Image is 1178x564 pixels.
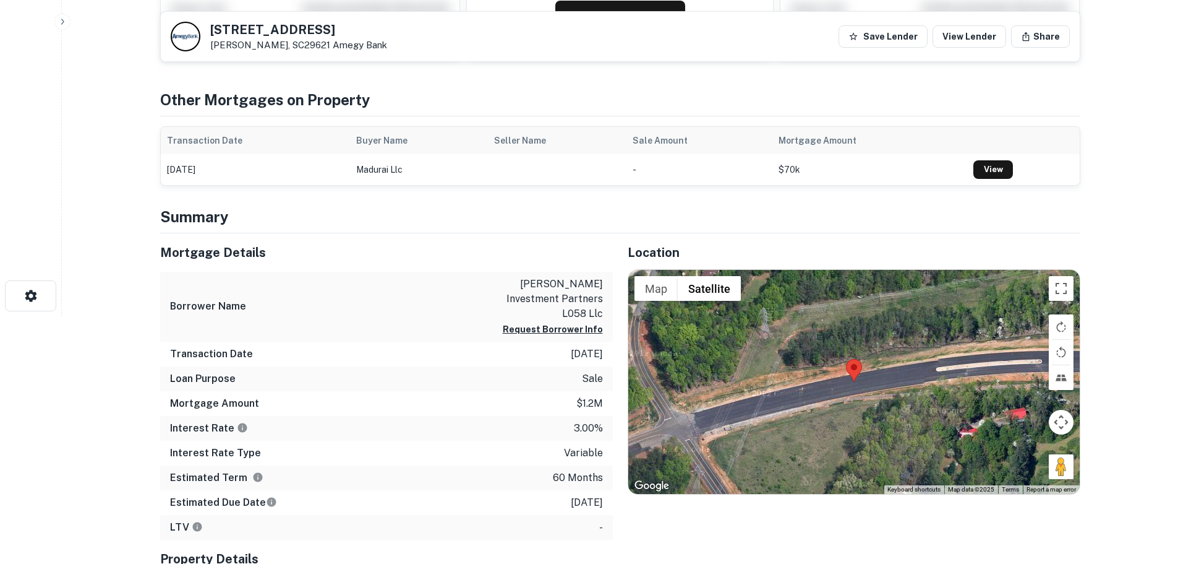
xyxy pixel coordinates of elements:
svg: LTVs displayed on the website are for informational purposes only and may be reported incorrectly... [192,521,203,532]
button: Request Borrower Info [503,322,603,337]
p: [PERSON_NAME] investment partners l058 llc [492,277,603,321]
a: Report a map error [1026,486,1076,493]
h6: Interest Rate Type [170,446,261,461]
button: Tilt map [1049,365,1073,390]
h5: Mortgage Details [160,243,613,262]
p: variable [564,446,603,461]
h5: Location [628,243,1080,262]
iframe: Chat Widget [1116,465,1178,524]
td: [DATE] [161,154,351,185]
th: Seller Name [488,127,627,154]
p: [DATE] [571,495,603,510]
button: Toggle fullscreen view [1049,276,1073,301]
button: Rotate map counterclockwise [1049,340,1073,365]
h4: Other Mortgages on Property [160,89,1080,111]
td: - [626,154,772,185]
h6: Loan Purpose [170,371,236,386]
p: 60 months [553,471,603,485]
h5: [STREET_ADDRESS] [210,24,387,36]
th: Sale Amount [626,127,772,154]
h6: Estimated Term [170,471,263,485]
svg: Term is based on a standard schedule for this type of loan. [252,472,263,483]
h4: Summary [160,206,1080,228]
h6: Mortgage Amount [170,396,259,411]
svg: The interest rates displayed on the website are for informational purposes only and may be report... [237,422,248,433]
h6: LTV [170,520,203,535]
button: Share [1011,25,1070,48]
h6: Interest Rate [170,421,248,436]
button: Show satellite imagery [678,276,741,301]
p: 3.00% [574,421,603,436]
p: [PERSON_NAME], SC29621 [210,40,387,51]
td: $70k [772,154,967,185]
a: Terms [1002,486,1019,493]
button: Map camera controls [1049,410,1073,435]
th: Transaction Date [161,127,351,154]
img: Google [631,478,672,494]
svg: Estimate is based on a standard schedule for this type of loan. [266,497,277,508]
a: View Lender [933,25,1006,48]
td: madurai llc [350,154,487,185]
button: Rotate map clockwise [1049,315,1073,339]
a: Open this area in Google Maps (opens a new window) [631,478,672,494]
span: Map data ©2025 [948,486,994,493]
h6: Borrower Name [170,299,246,314]
th: Mortgage Amount [772,127,967,154]
button: Keyboard shortcuts [887,485,941,494]
th: Buyer Name [350,127,487,154]
p: - [599,520,603,535]
button: Save Lender [839,25,928,48]
a: View [973,160,1013,179]
a: Amegy Bank [333,40,387,50]
h6: Transaction Date [170,347,253,362]
button: Show street map [634,276,678,301]
p: sale [582,371,603,386]
button: Drag Pegman onto the map to open Street View [1049,454,1073,479]
h6: Estimated Due Date [170,495,277,510]
p: [DATE] [571,347,603,362]
button: Request Borrower Info [555,1,685,30]
p: $1.2m [576,396,603,411]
